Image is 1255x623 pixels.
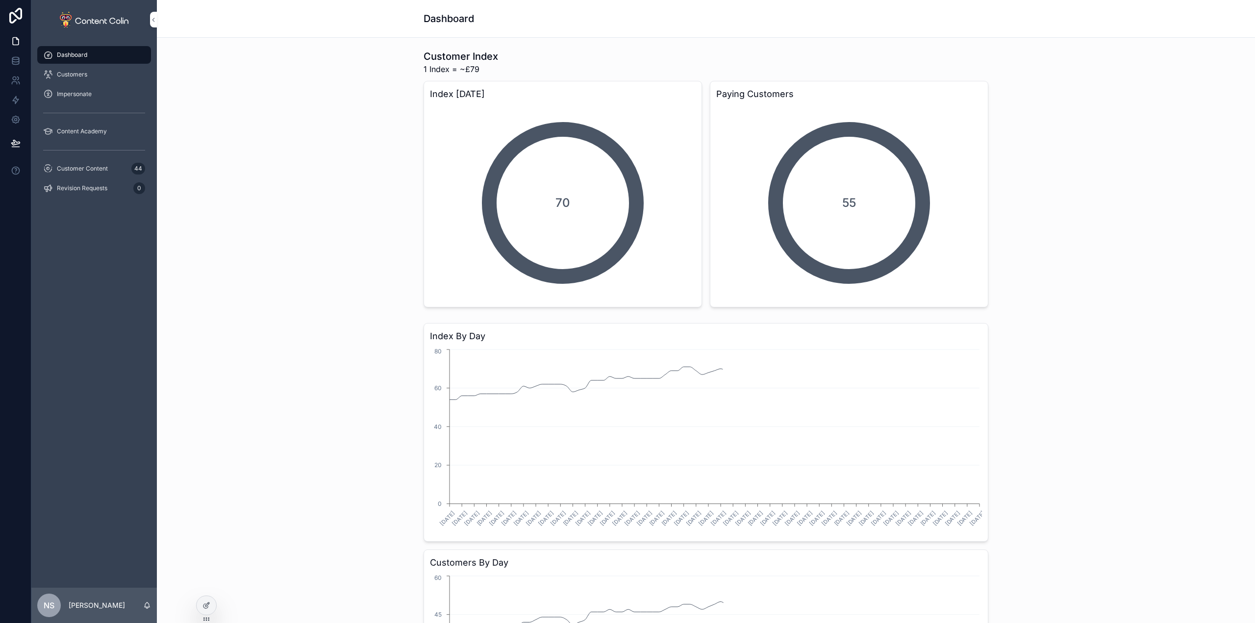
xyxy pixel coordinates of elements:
[434,574,442,581] tspan: 60
[424,50,498,63] h1: Customer Index
[438,500,442,507] tspan: 0
[476,509,493,527] text: [DATE]
[451,509,469,527] text: [DATE]
[586,509,604,527] text: [DATE]
[673,509,690,527] text: [DATE]
[562,509,579,527] text: [DATE]
[870,509,887,527] text: [DATE]
[574,509,592,527] text: [DATE]
[434,348,442,355] tspan: 80
[709,509,727,527] text: [DATE]
[697,509,715,527] text: [DATE]
[434,423,442,430] tspan: 40
[895,509,912,527] text: [DATE]
[434,461,442,469] tspan: 20
[771,509,789,527] text: [DATE]
[57,71,87,78] span: Customers
[857,509,875,527] text: [DATE]
[37,160,151,177] a: Customer Content44
[931,509,949,527] text: [DATE]
[611,509,628,527] text: [DATE]
[816,195,882,211] span: 55
[500,509,518,527] text: [DATE]
[131,163,145,174] div: 44
[37,179,151,197] a: Revision Requests0
[57,51,87,59] span: Dashboard
[808,509,826,527] text: [DATE]
[424,63,498,75] span: 1 Index = ~£79
[438,509,456,527] text: [DATE]
[525,509,542,527] text: [DATE]
[796,509,813,527] text: [DATE]
[944,509,961,527] text: [DATE]
[69,600,125,610] p: [PERSON_NAME]
[833,509,851,527] text: [DATE]
[747,509,764,527] text: [DATE]
[537,509,554,527] text: [DATE]
[430,556,982,570] h3: Customers By Day
[845,509,863,527] text: [DATE]
[512,509,530,527] text: [DATE]
[37,46,151,64] a: Dashboard
[434,384,442,392] tspan: 60
[434,611,442,618] tspan: 45
[430,87,696,101] h3: Index [DATE]
[133,182,145,194] div: 0
[759,509,777,527] text: [DATE]
[488,509,505,527] text: [DATE]
[430,329,982,343] h3: Index By Day
[956,509,974,527] text: [DATE]
[550,509,567,527] text: [DATE]
[57,90,92,98] span: Impersonate
[734,509,752,527] text: [DATE]
[424,12,474,25] h1: Dashboard
[648,509,666,527] text: [DATE]
[783,509,801,527] text: [DATE]
[60,12,128,27] img: App logo
[44,599,54,611] span: NS
[821,509,838,527] text: [DATE]
[57,184,107,192] span: Revision Requests
[722,509,740,527] text: [DATE]
[57,127,107,135] span: Content Academy
[37,66,151,83] a: Customers
[660,509,678,527] text: [DATE]
[37,123,151,140] a: Content Academy
[882,509,900,527] text: [DATE]
[907,509,925,527] text: [DATE]
[716,87,982,101] h3: Paying Customers
[529,195,596,211] span: 70
[37,85,151,103] a: Impersonate
[919,509,937,527] text: [DATE]
[636,509,653,527] text: [DATE]
[968,509,986,527] text: [DATE]
[430,347,982,535] div: chart
[31,39,157,210] div: scrollable content
[599,509,616,527] text: [DATE]
[57,165,108,173] span: Customer Content
[463,509,481,527] text: [DATE]
[685,509,703,527] text: [DATE]
[623,509,641,527] text: [DATE]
